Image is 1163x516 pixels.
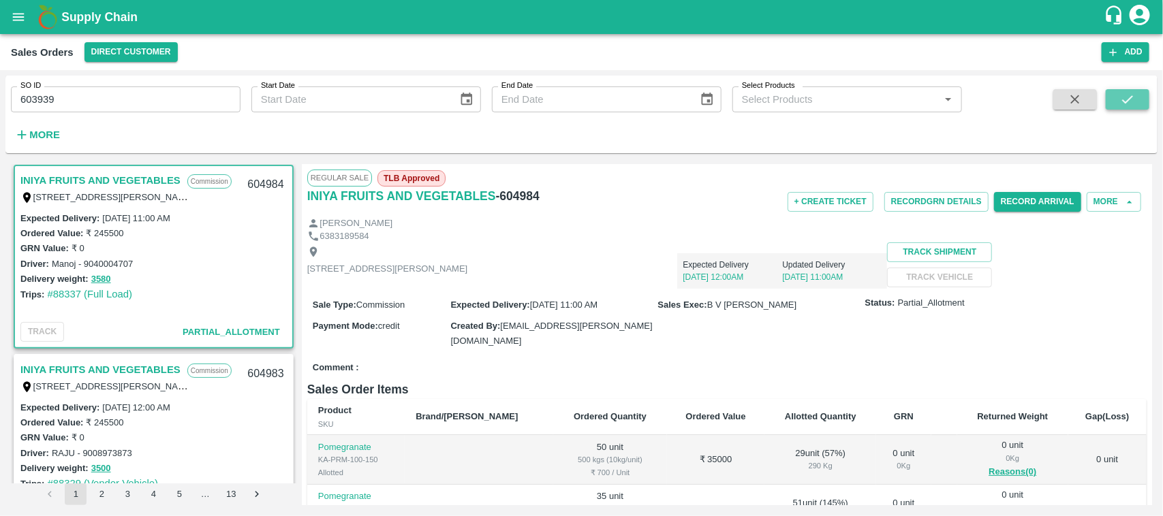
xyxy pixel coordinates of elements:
[742,80,795,91] label: Select Products
[307,170,372,186] span: Regular Sale
[320,217,392,230] p: [PERSON_NAME]
[72,432,84,442] label: ₹ 0
[775,447,865,472] div: 29 unit ( 57 %)
[450,300,529,310] label: Expected Delivery :
[20,417,83,428] label: Ordered Value:
[20,463,89,473] label: Delivery weight:
[61,10,138,24] b: Supply Chain
[658,300,707,310] label: Sales Exec :
[968,502,1057,514] div: 0 Kg
[685,411,745,421] b: Ordered Value
[20,402,99,413] label: Expected Delivery :
[318,405,352,415] b: Product
[117,483,138,505] button: Go to page 3
[11,123,63,146] button: More
[313,300,356,310] label: Sale Type :
[84,42,178,62] button: Select DC
[168,483,190,505] button: Go to page 5
[313,321,378,331] label: Payment Mode :
[683,271,782,283] p: [DATE] 12:00AM
[246,483,268,505] button: Go to next page
[307,263,468,276] p: [STREET_ADDRESS][PERSON_NAME]
[20,259,49,269] label: Driver:
[683,259,782,271] p: Expected Delivery
[887,242,992,262] button: Track Shipment
[20,289,44,300] label: Trips:
[968,439,1057,480] div: 0 unit
[454,86,480,112] button: Choose date
[220,483,242,505] button: Go to page 13
[564,503,655,515] div: 350 kgs (10kg/unit)
[91,483,112,505] button: Go to page 2
[894,411,914,421] b: GRN
[20,80,41,91] label: SO ID
[47,289,132,300] a: #88337 (Full Load)
[785,411,856,421] b: Allotted Quantity
[450,321,652,346] span: [EMAIL_ADDRESS][PERSON_NAME][DOMAIN_NAME]
[102,402,170,413] label: [DATE] 12:00 AM
[65,483,87,505] button: page 1
[20,213,99,223] label: Expected Delivery :
[318,441,394,454] p: Pomegranate
[187,364,232,378] p: Commission
[501,80,533,91] label: End Date
[994,192,1081,212] button: Record Arrival
[20,432,69,442] label: GRN Value:
[356,300,405,310] span: Commission
[33,381,194,391] label: [STREET_ADDRESS][PERSON_NAME]
[707,300,796,310] span: B V [PERSON_NAME]
[782,271,882,283] p: [DATE] 11:00AM
[11,44,74,61] div: Sales Orders
[86,417,123,428] label: ₹ 245500
[318,503,394,515] div: KA-PRM-150-180
[940,91,957,108] button: Open
[1087,192,1141,212] button: More
[102,213,170,223] label: [DATE] 11:00 AM
[11,86,241,112] input: Enter SO ID
[450,321,500,331] label: Created By :
[187,174,232,189] p: Commission
[788,192,873,212] button: + Create Ticket
[1068,435,1147,485] td: 0 unit
[318,453,394,466] div: KA-PRM-100-150
[378,321,400,331] span: credit
[968,464,1057,480] button: Reasons(0)
[142,483,164,505] button: Go to page 4
[91,272,111,287] button: 3580
[20,243,69,253] label: GRN Value:
[1104,5,1128,29] div: customer-support
[530,300,598,310] span: [DATE] 11:00 AM
[20,274,89,284] label: Delivery weight:
[52,448,132,458] label: RAJU - 9008973873
[239,358,292,390] div: 604983
[34,3,61,31] img: logo
[1085,411,1129,421] b: Gap(Loss)
[194,488,216,501] div: …
[736,91,935,108] input: Select Products
[61,7,1104,27] a: Supply Chain
[574,411,647,421] b: Ordered Quantity
[313,361,359,374] label: Comment :
[20,479,44,489] label: Trips:
[775,459,865,472] div: 290 Kg
[239,169,292,201] div: 604984
[318,490,394,503] p: Pomegranate
[887,459,920,472] div: 0 Kg
[978,411,1049,421] b: Returned Weight
[20,228,83,238] label: Ordered Value:
[898,297,965,310] span: Partial_Allotment
[52,259,133,269] label: Manoj - 9040004707
[20,448,49,458] label: Driver:
[416,411,518,421] b: Brand/[PERSON_NAME]
[1128,3,1152,31] div: account of current user
[72,243,84,253] label: ₹ 0
[251,86,448,112] input: Start Date
[887,447,920,472] div: 0 unit
[37,483,270,505] nav: pagination navigation
[307,187,496,206] a: INIYA FRUITS AND VEGETABLES
[3,1,34,33] button: open drawer
[261,80,295,91] label: Start Date
[1102,42,1149,62] button: Add
[47,478,158,489] a: #88329 (Vendor Vehicle)
[33,191,194,202] label: [STREET_ADDRESS][PERSON_NAME]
